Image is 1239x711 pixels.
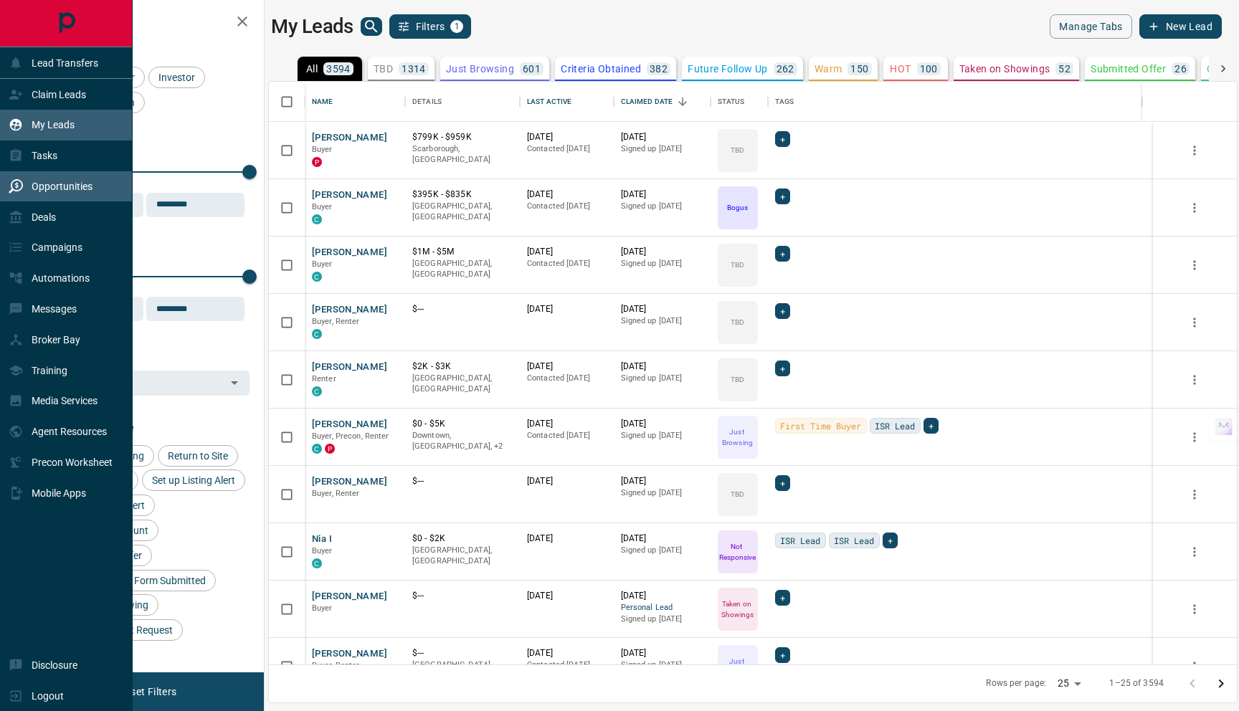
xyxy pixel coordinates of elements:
p: [DATE] [527,246,607,258]
p: [DATE] [527,590,607,602]
button: search button [361,17,382,36]
p: Signed up [DATE] [621,143,703,155]
button: more [1184,598,1205,620]
span: Buyer, Renter [312,489,360,498]
div: + [883,533,898,548]
p: Rows per page: [986,677,1046,689]
div: Status [711,82,768,122]
button: New Lead [1139,14,1222,39]
p: TBD [731,374,744,385]
p: 1–25 of 3594 [1109,677,1164,689]
p: 382 [650,64,668,74]
button: [PERSON_NAME] [312,418,387,431]
button: more [1184,541,1205,563]
div: Last Active [520,82,614,122]
button: more [1184,197,1205,219]
div: + [775,131,790,147]
p: [DATE] [621,303,703,315]
div: condos.ca [312,272,322,282]
div: condos.ca [312,329,322,339]
div: property.ca [325,444,335,454]
p: TBD [731,259,744,270]
div: condos.ca [312,558,322,568]
button: Filters1 [389,14,472,39]
p: 26 [1174,64,1187,74]
p: $799K - $959K [412,131,513,143]
p: All [306,64,318,74]
p: TBD [731,317,744,328]
p: Signed up [DATE] [621,201,703,212]
div: Set up Listing Alert [142,469,245,491]
p: Signed up [DATE] [621,545,703,556]
p: Contacted [DATE] [527,659,607,671]
span: ISR Lead [875,419,916,433]
p: Signed up [DATE] [621,487,703,499]
button: more [1184,254,1205,276]
span: ISR Lead [834,533,875,548]
span: + [780,247,785,261]
button: more [1184,426,1205,448]
p: Signed up [DATE] [621,659,703,671]
p: 601 [523,64,541,74]
p: 100 [920,64,938,74]
button: [PERSON_NAME] [312,131,387,145]
button: more [1184,369,1205,391]
p: [DATE] [621,590,703,602]
div: + [775,590,790,606]
div: condos.ca [312,386,322,396]
p: $1M - $5M [412,246,513,258]
p: [DATE] [527,533,607,545]
p: Just Browsing [719,426,756,448]
p: Contacted [DATE] [527,373,607,384]
p: Signed up [DATE] [621,373,703,384]
p: TBD [374,64,393,74]
div: 25 [1052,673,1086,694]
p: $2K - $3K [412,361,513,373]
p: TBD [731,145,744,156]
div: + [775,246,790,262]
p: Just Browsing [719,656,756,677]
div: condos.ca [312,444,322,454]
button: Manage Tabs [1050,14,1131,39]
span: Buyer [312,603,333,613]
span: Buyer, Precon, Renter [312,431,389,441]
h1: My Leads [271,15,353,38]
div: property.ca [312,157,322,167]
div: + [775,303,790,319]
span: + [780,476,785,490]
button: Sort [673,92,693,112]
p: [DATE] [527,418,607,430]
div: Return to Site [158,445,238,467]
button: [PERSON_NAME] [312,246,387,259]
p: [DATE] [621,475,703,487]
p: [GEOGRAPHIC_DATA], [GEOGRAPHIC_DATA] [412,258,513,280]
button: [PERSON_NAME] [312,590,387,603]
p: $--- [412,590,513,602]
p: Contacted [DATE] [527,201,607,212]
span: Investor [153,72,200,83]
button: [PERSON_NAME] [312,475,387,489]
div: Name [305,82,405,122]
span: + [780,591,785,605]
p: 150 [850,64,868,74]
p: 262 [777,64,794,74]
div: + [924,418,939,434]
span: + [888,533,893,548]
div: + [775,361,790,376]
p: [DATE] [621,189,703,201]
p: TBD [731,489,744,500]
p: Warm [815,64,842,74]
span: 1 [452,22,462,32]
p: Contacted [DATE] [527,430,607,442]
div: Claimed Date [614,82,711,122]
p: Scarborough, [GEOGRAPHIC_DATA] [412,143,513,166]
p: [GEOGRAPHIC_DATA], [GEOGRAPHIC_DATA] [412,659,513,682]
p: $--- [412,647,513,659]
p: [DATE] [621,361,703,373]
button: more [1184,656,1205,677]
p: East End, Toronto [412,430,513,452]
div: + [775,647,790,663]
p: Not Responsive [719,541,756,563]
p: [DATE] [527,647,607,659]
p: $--- [412,475,513,487]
